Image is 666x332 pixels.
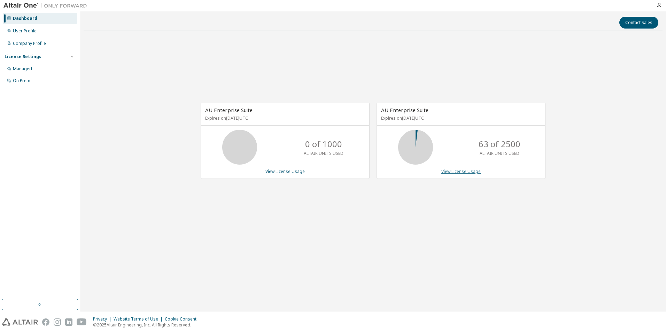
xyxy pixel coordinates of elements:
[205,115,363,121] p: Expires on [DATE] UTC
[42,318,49,326] img: facebook.svg
[265,168,305,174] a: View License Usage
[480,150,519,156] p: ALTAIR UNITS USED
[13,28,37,34] div: User Profile
[13,66,32,72] div: Managed
[13,16,37,21] div: Dashboard
[619,17,658,29] button: Contact Sales
[479,138,520,150] p: 63 of 2500
[93,316,114,322] div: Privacy
[165,316,201,322] div: Cookie Consent
[77,318,87,326] img: youtube.svg
[3,2,91,9] img: Altair One
[304,150,343,156] p: ALTAIR UNITS USED
[93,322,201,328] p: © 2025 Altair Engineering, Inc. All Rights Reserved.
[5,54,41,60] div: License Settings
[441,168,481,174] a: View License Usage
[381,106,428,113] span: AU Enterprise Suite
[65,318,72,326] img: linkedin.svg
[13,41,46,46] div: Company Profile
[2,318,38,326] img: altair_logo.svg
[381,115,539,121] p: Expires on [DATE] UTC
[305,138,342,150] p: 0 of 1000
[205,106,253,113] span: AU Enterprise Suite
[54,318,61,326] img: instagram.svg
[114,316,165,322] div: Website Terms of Use
[13,78,30,84] div: On Prem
